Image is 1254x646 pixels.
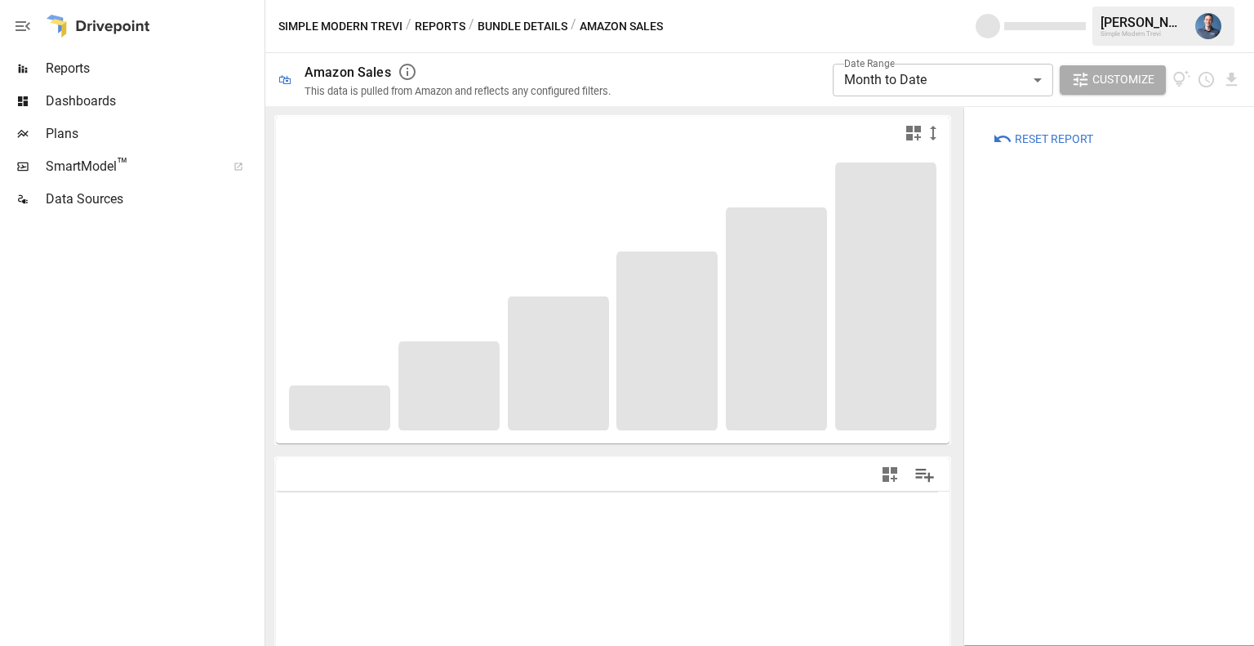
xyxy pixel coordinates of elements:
div: / [406,16,411,37]
button: Manage Columns [906,457,943,493]
div: Amazon Sales [305,65,391,80]
span: Data Sources [46,189,261,209]
button: Bundle Details [478,16,567,37]
img: Mike Beckham [1195,13,1221,39]
div: / [469,16,474,37]
button: Download report [1222,70,1241,89]
span: Plans [46,124,261,144]
div: [PERSON_NAME] [1101,15,1185,30]
span: Dashboards [46,91,261,111]
button: Simple Modern Trevi [278,16,402,37]
button: Reset Report [981,124,1105,154]
span: ™ [117,154,128,175]
button: Customize [1060,65,1166,95]
span: SmartModel [46,157,216,176]
span: Reset Report [1015,129,1093,149]
button: View documentation [1172,65,1191,95]
button: Mike Beckham [1185,3,1231,49]
button: Schedule report [1197,70,1216,89]
span: Reports [46,59,261,78]
label: Date Range [844,56,895,70]
div: / [571,16,576,37]
div: 🛍 [278,72,291,87]
div: Simple Modern Trevi [1101,30,1185,38]
button: Reports [415,16,465,37]
span: Month to Date [844,72,927,87]
span: Customize [1092,69,1154,90]
div: This data is pulled from Amazon and reflects any configured filters. [305,85,611,97]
